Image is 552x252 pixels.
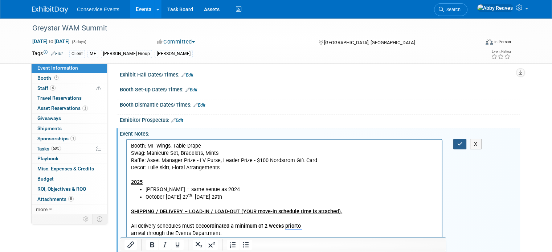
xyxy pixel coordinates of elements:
[206,141,290,148] a: [EMAIL_ADDRESS][DOMAIN_NAME]
[205,240,218,250] button: Superscript
[37,156,58,161] span: Playbook
[53,75,60,80] span: Booth not reserved yet
[77,7,119,12] span: Conservice Events
[32,134,107,144] a: Sponsorships1
[440,38,511,49] div: Event Format
[120,69,520,79] div: Exhibit Hall Dates/Times:
[193,103,205,108] a: Edit
[120,115,520,124] div: Exhibitor Prospectus:
[494,39,511,45] div: In-Person
[37,105,88,111] span: Asset Reservations
[37,75,60,81] span: Booth
[37,136,76,141] span: Sponsorships
[120,99,520,109] div: Booth Dismantle Dates/Times:
[37,176,54,182] span: Budget
[324,40,415,45] span: [GEOGRAPHIC_DATA], [GEOGRAPHIC_DATA]
[50,85,56,91] span: 4
[32,38,70,45] span: [DATE] [DATE]
[444,7,461,12] span: Search
[68,196,74,202] span: 8
[120,84,520,94] div: Booth Set-up Dates/Times:
[32,174,107,184] a: Budget
[71,40,86,44] span: (3 days)
[93,214,107,224] td: Toggle Event Tabs
[48,38,54,44] span: to
[80,214,93,224] td: Personalize Event Tab Strip
[70,136,76,141] span: 1
[37,85,56,91] span: Staff
[37,196,74,202] span: Attachments
[36,206,48,212] span: more
[155,50,193,58] div: [PERSON_NAME]
[32,194,107,204] a: Attachments8
[32,154,107,164] a: Playbook
[155,38,198,46] button: Committed
[181,73,193,78] a: Edit
[96,85,101,92] span: Potential Scheduling Conflict -- at least one attendee is tagged in another overlapping event.
[171,240,184,250] button: Underline
[32,144,107,154] a: Tasks50%
[193,240,205,250] button: Subscript
[32,63,107,73] a: Event Information
[159,240,171,250] button: Italic
[32,83,107,93] a: Staff4
[37,95,82,101] span: Travel Reservations
[434,3,467,16] a: Search
[491,50,511,53] div: Event Rating
[240,240,252,250] button: Bullet list
[32,50,63,58] td: Tags
[32,164,107,174] a: Misc. Expenses & Credits
[37,125,62,131] span: Shipments
[32,113,107,123] a: Giveaways
[227,240,239,250] button: Numbered list
[32,6,68,13] img: ExhibitDay
[185,87,197,92] a: Edit
[146,240,158,250] button: Bold
[477,4,513,12] img: Abby Reaves
[51,51,63,56] a: Edit
[37,65,78,71] span: Event Information
[82,106,88,111] span: 3
[32,103,107,113] a: Asset Reservations3
[120,128,520,137] div: Event Notes:
[171,118,183,123] a: Edit
[69,50,85,58] div: Client
[32,73,107,83] a: Booth
[37,166,94,172] span: Misc. Expenses & Credits
[32,205,107,214] a: more
[37,115,61,121] span: Giveaways
[37,186,86,192] span: ROI, Objectives & ROO
[101,50,152,58] div: [PERSON_NAME] Group
[124,240,137,250] button: Insert/edit link
[486,39,493,45] img: Format-Inperson.png
[51,146,61,151] span: 50%
[30,22,470,35] div: Greystar WAM Summit
[37,146,61,152] span: Tasks
[470,139,482,149] button: X
[32,93,107,103] a: Travel Reservations
[87,50,98,58] div: MF
[32,124,107,133] a: Shipments
[32,184,107,194] a: ROI, Objectives & ROO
